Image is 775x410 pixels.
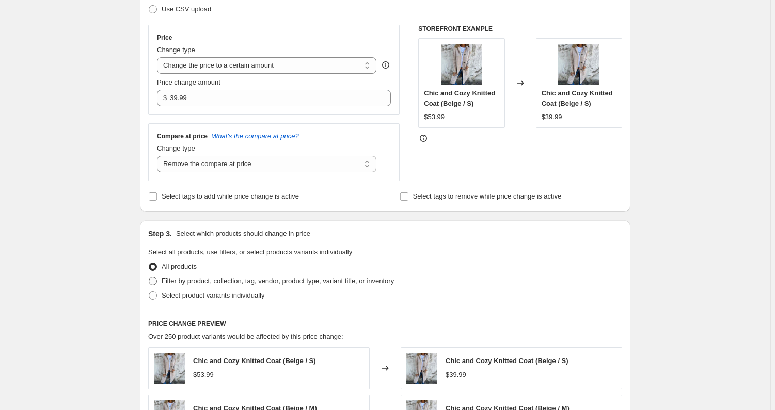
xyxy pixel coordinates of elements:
h3: Price [157,34,172,42]
img: image_681_1752824447059-76712386_80x.jpg [558,44,599,85]
span: Chic and Cozy Knitted Coat (Beige / S) [424,89,495,107]
img: image_681_1752824447059-76712386_80x.jpg [441,44,482,85]
span: Over 250 product variants would be affected by this price change: [148,333,343,340]
div: $39.99 [446,370,466,380]
span: Change type [157,46,195,54]
h6: PRICE CHANGE PREVIEW [148,320,622,328]
img: image_681_1752824447059-76712386_80x.jpg [154,353,185,384]
button: What's the compare at price? [212,132,299,140]
span: Price change amount [157,78,220,86]
span: Select tags to remove while price change is active [413,192,562,200]
span: Filter by product, collection, tag, vendor, product type, variant title, or inventory [162,277,394,285]
span: All products [162,263,197,270]
span: Select tags to add while price change is active [162,192,299,200]
input: 80.00 [170,90,375,106]
span: Chic and Cozy Knitted Coat (Beige / S) [446,357,568,365]
h2: Step 3. [148,228,172,239]
span: Select all products, use filters, or select products variants individually [148,248,352,256]
span: Change type [157,144,195,152]
h3: Compare at price [157,132,208,140]
div: $39.99 [542,112,562,122]
img: image_681_1752824447059-76712386_80x.jpg [406,353,437,384]
div: $53.99 [424,112,445,122]
h6: STOREFRONT EXAMPLE [418,25,622,33]
p: Select which products should change in price [176,228,310,239]
span: Select product variants individually [162,291,264,299]
span: Use CSV upload [162,5,211,13]
div: help [381,60,391,70]
div: $53.99 [193,370,214,380]
span: $ [163,94,167,102]
span: Chic and Cozy Knitted Coat (Beige / S) [193,357,316,365]
span: Chic and Cozy Knitted Coat (Beige / S) [542,89,613,107]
